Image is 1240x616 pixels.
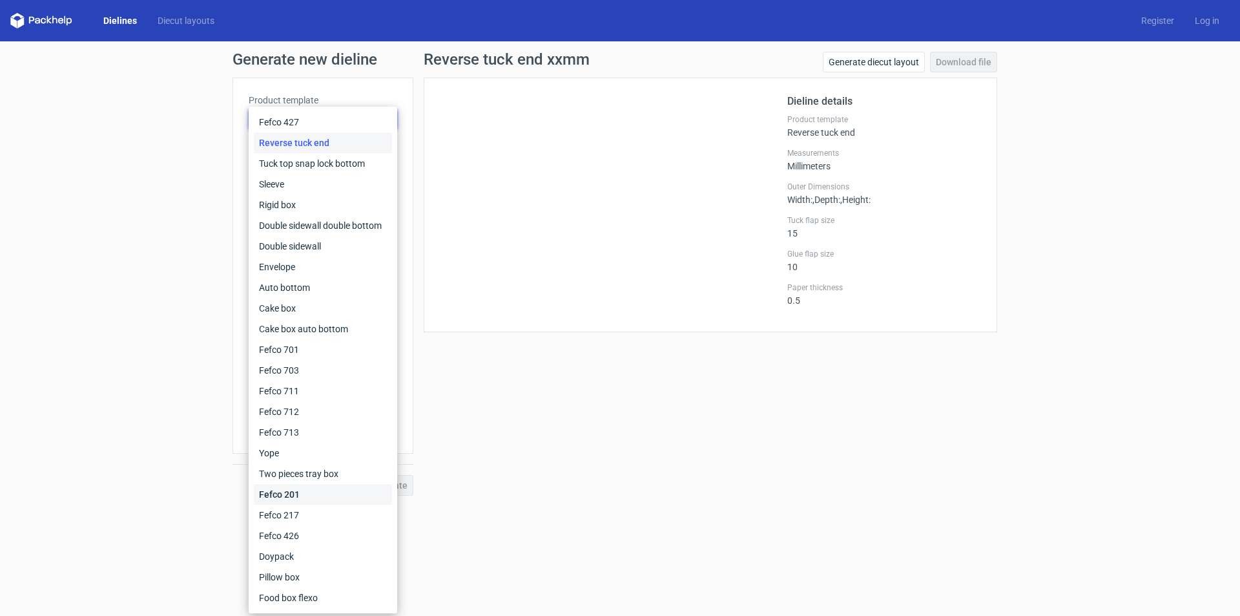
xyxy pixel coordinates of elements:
[93,14,147,27] a: Dielines
[1131,14,1184,27] a: Register
[147,14,225,27] a: Diecut layouts
[254,567,392,588] div: Pillow box
[254,277,392,298] div: Auto bottom
[787,148,981,171] div: Millimeters
[787,114,981,138] div: Reverse tuck end
[254,422,392,443] div: Fefco 713
[1184,14,1230,27] a: Log in
[254,588,392,608] div: Food box flexo
[254,112,392,133] div: Fefco 427
[232,52,1008,67] h1: Generate new dieline
[787,114,981,125] label: Product template
[254,257,392,277] div: Envelope
[254,463,392,484] div: Two pieces tray box
[249,94,397,107] label: Product template
[254,174,392,195] div: Sleeve
[254,484,392,505] div: Fefco 201
[840,195,871,205] span: , Height :
[787,282,981,306] div: 0.5
[254,526,392,546] div: Fefco 426
[254,443,392,463] div: Yope
[254,546,392,567] div: Doypack
[254,236,392,257] div: Double sidewall
[254,381,392,401] div: Fefco 711
[254,505,392,526] div: Fefco 217
[424,52,590,67] h1: Reverse tuck end xxmm
[254,319,392,339] div: Cake box auto bottom
[254,360,392,381] div: Fefco 703
[787,249,981,259] label: Glue flap size
[254,401,392,422] div: Fefco 712
[787,94,981,109] h2: Dieline details
[254,133,392,153] div: Reverse tuck end
[254,339,392,360] div: Fefco 701
[812,195,840,205] span: , Depth :
[787,182,981,192] label: Outer Dimensions
[254,298,392,319] div: Cake box
[787,195,812,205] span: Width :
[787,215,981,239] div: 15
[787,249,981,272] div: 10
[254,153,392,174] div: Tuck top snap lock bottom
[787,282,981,293] label: Paper thickness
[787,148,981,158] label: Measurements
[254,195,392,215] div: Rigid box
[823,52,925,72] a: Generate diecut layout
[254,215,392,236] div: Double sidewall double bottom
[787,215,981,226] label: Tuck flap size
